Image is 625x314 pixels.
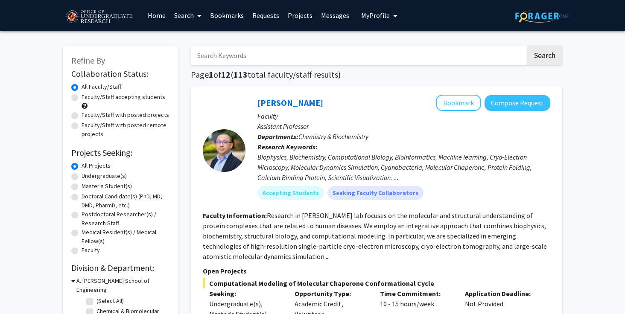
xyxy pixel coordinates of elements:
[203,278,550,288] span: Computational Modeling of Molecular Chaperone Conformational Cycle
[71,69,169,79] h2: Collaboration Status:
[82,228,169,246] label: Medical Resident(s) / Medical Fellow(s)
[82,161,111,170] label: All Projects
[82,246,100,255] label: Faculty
[203,211,547,261] fg-read-more: Research in [PERSON_NAME] lab focuses on the molecular and structural understanding of protein co...
[298,132,368,141] span: Chemistry & Biochemistry
[283,0,317,30] a: Projects
[191,70,562,80] h1: Page of ( total faculty/staff results)
[257,132,298,141] b: Departments:
[234,69,248,80] span: 113
[257,121,550,131] p: Assistant Professor
[143,0,170,30] a: Home
[82,172,127,180] label: Undergraduate(s)
[82,110,169,119] label: Faculty/Staff with posted projects
[71,148,169,158] h2: Projects Seeking:
[82,121,169,139] label: Faculty/Staff with posted remote projects
[436,95,481,111] button: Add Yanxin Liu to Bookmarks
[248,0,283,30] a: Requests
[206,0,248,30] a: Bookmarks
[82,210,169,228] label: Postdoctoral Researcher(s) / Research Staff
[6,276,36,308] iframe: Chat
[82,192,169,210] label: Doctoral Candidate(s) (PhD, MD, DMD, PharmD, etc.)
[170,0,206,30] a: Search
[203,211,267,220] b: Faculty Information:
[82,82,121,91] label: All Faculty/Staff
[317,0,353,30] a: Messages
[71,55,105,66] span: Refine By
[209,288,282,299] p: Seeking:
[71,263,169,273] h2: Division & Department:
[96,297,124,305] label: (Select All)
[361,11,390,20] span: My Profile
[257,142,318,151] b: Research Keywords:
[76,276,169,294] h3: A. [PERSON_NAME] School of Engineering
[209,69,213,80] span: 1
[257,186,324,200] mat-chip: Accepting Students
[82,93,165,102] label: Faculty/Staff accepting students
[191,46,526,65] input: Search Keywords
[257,152,550,183] div: Biophysics, Biochemistry, Computational Biology, Bioinformatics, Machine learning, Cryo-Electron ...
[257,97,323,108] a: [PERSON_NAME]
[82,182,132,191] label: Master's Student(s)
[295,288,367,299] p: Opportunity Type:
[380,288,453,299] p: Time Commitment:
[527,46,562,65] button: Search
[203,266,550,276] p: Open Projects
[515,9,569,23] img: ForagerOne Logo
[485,95,550,111] button: Compose Request to Yanxin Liu
[327,186,423,200] mat-chip: Seeking Faculty Collaborators
[465,288,537,299] p: Application Deadline:
[221,69,231,80] span: 12
[63,6,135,28] img: University of Maryland Logo
[257,111,550,121] p: Faculty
